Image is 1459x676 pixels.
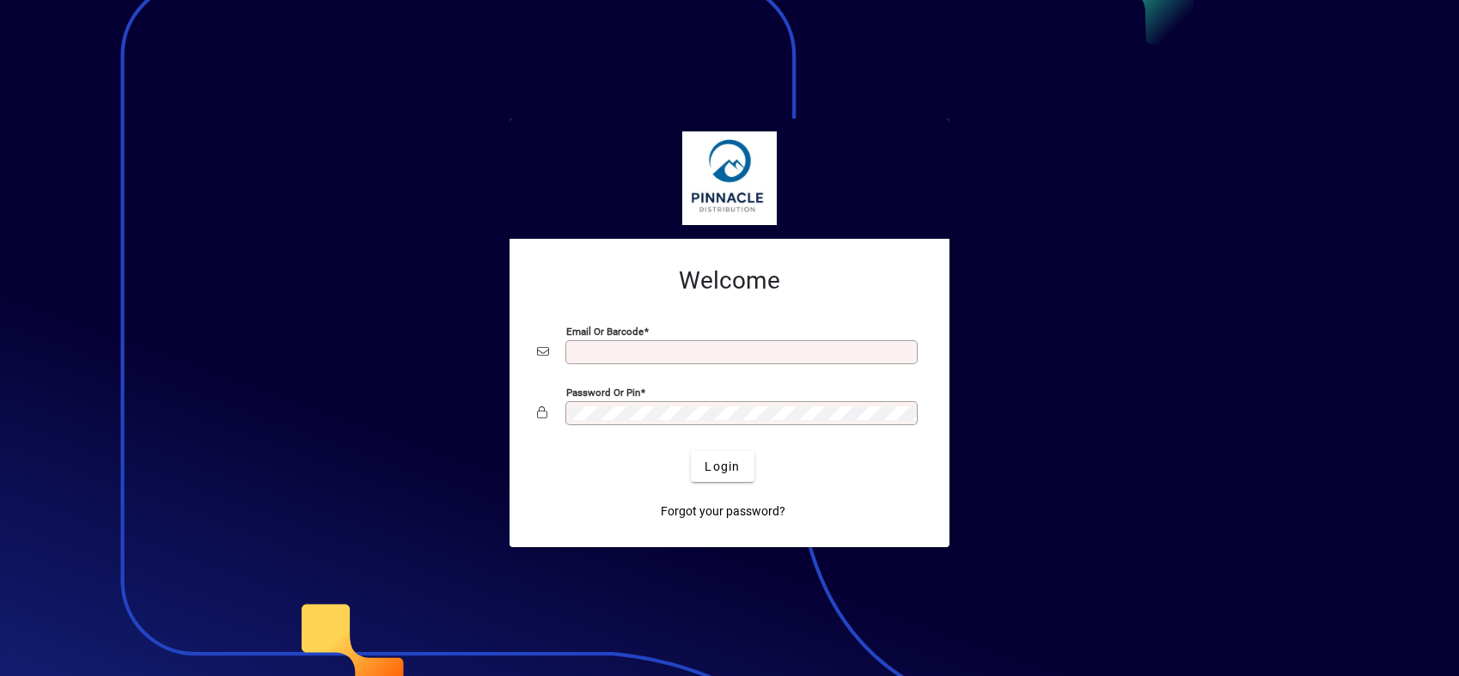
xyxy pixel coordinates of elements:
[654,496,792,527] a: Forgot your password?
[566,326,644,338] mat-label: Email or Barcode
[661,502,785,521] span: Forgot your password?
[537,266,922,295] h2: Welcome
[705,458,740,476] span: Login
[691,451,754,482] button: Login
[566,387,640,399] mat-label: Password or Pin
